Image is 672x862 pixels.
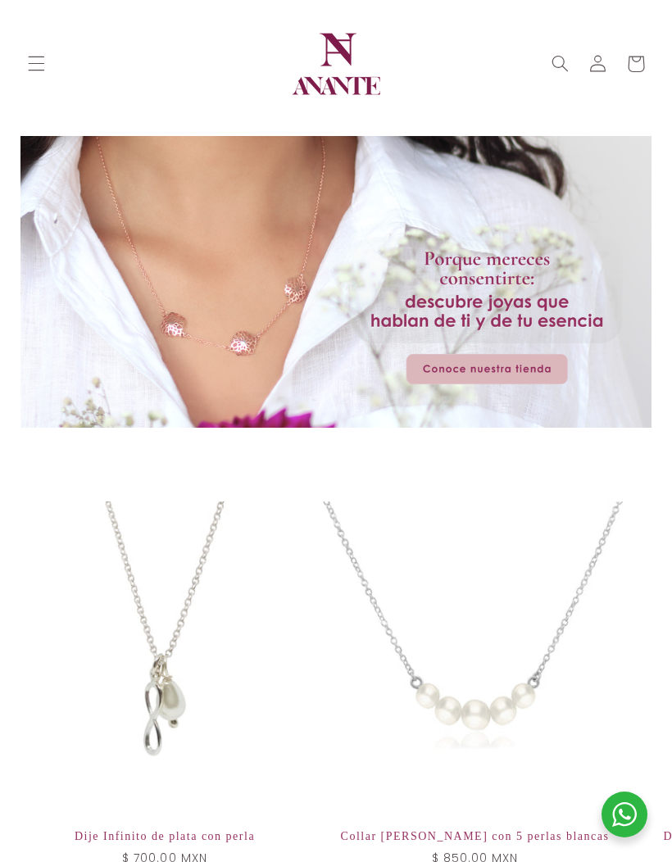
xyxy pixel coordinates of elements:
[205,470,206,470] img: c3po.jpg
[30,829,300,844] a: Dije Infinito de plata con perla
[280,8,392,120] a: Anante Joyería | Diseño en plata y oro
[17,45,55,83] summary: Menú
[287,15,385,113] img: Anante Joyería | Diseño en plata y oro
[340,829,610,844] a: Collar [PERSON_NAME] con 5 perlas blancas
[541,45,579,83] summary: Búsqueda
